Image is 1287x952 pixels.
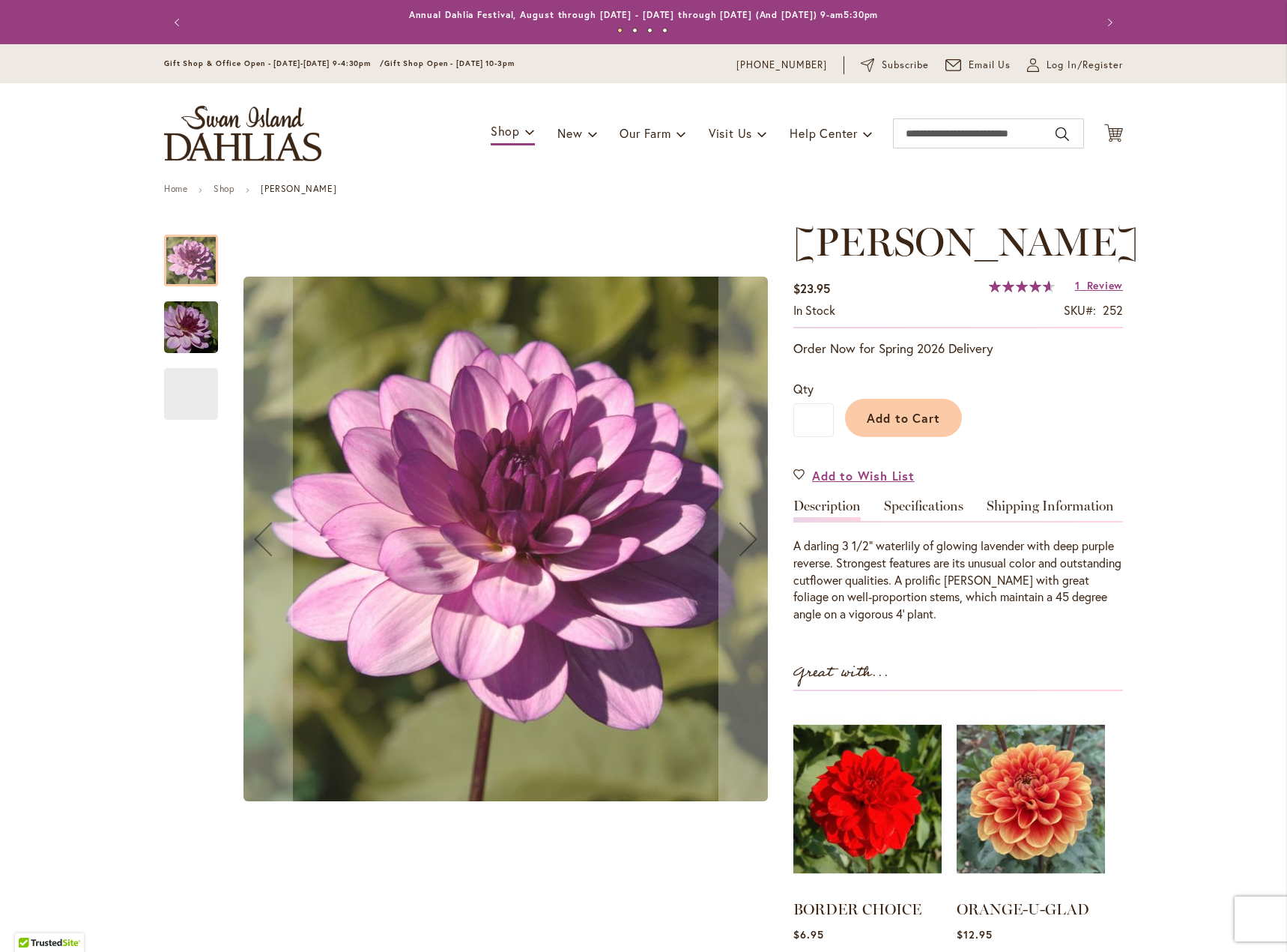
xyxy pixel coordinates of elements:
div: LAUREN MICHELE [164,286,233,353]
button: Next [718,220,778,859]
img: BORDER CHOICE [793,706,942,892]
div: LAUREN MICHELE [164,220,233,286]
strong: SKU [1064,302,1096,318]
a: Description [793,499,861,521]
a: Subscribe [861,58,929,73]
button: 4 of 4 [662,28,667,33]
a: Shipping Information [987,499,1114,521]
span: Email Us [969,58,1011,73]
div: Product Images [233,220,847,859]
span: New [557,125,582,141]
a: store logo [164,106,321,161]
a: BORDER CHOICE [793,900,921,918]
a: Email Us [945,58,1011,73]
span: $12.95 [957,927,993,942]
a: [PHONE_NUMBER] [736,58,827,73]
button: Next [1093,7,1123,37]
button: Add to Cart [845,399,962,437]
span: $23.95 [793,280,830,296]
a: Annual Dahlia Festival, August through [DATE] - [DATE] through [DATE] (And [DATE]) 9-am5:30pm [409,9,879,20]
a: Add to Wish List [793,467,915,484]
span: Qty [793,381,814,397]
a: Home [164,183,187,194]
button: Previous [233,220,293,859]
a: 1 Review [1075,278,1123,292]
span: Log In/Register [1047,58,1123,73]
span: Review [1087,278,1123,292]
button: Previous [164,7,194,37]
span: Gift Shop & Office Open - [DATE]-[DATE] 9-4:30pm / [164,58,384,68]
span: In stock [793,302,835,318]
img: ORANGE-U-GLAD [957,706,1105,892]
strong: Great with... [793,660,889,685]
a: Specifications [884,499,963,521]
span: [PERSON_NAME] [793,218,1139,265]
div: LAUREN MICHELE [164,353,218,420]
span: 1 [1075,278,1080,292]
a: ORANGE-U-GLAD [957,900,1089,918]
div: LAUREN MICHELELAUREN MICHELE [233,220,778,859]
span: Add to Wish List [812,467,915,484]
div: LAUREN MICHELE [233,220,778,859]
span: Gift Shop Open - [DATE] 10-3pm [384,58,515,68]
button: 3 of 4 [647,28,652,33]
span: Visit Us [709,125,752,141]
p: Order Now for Spring 2026 Delivery [793,340,1123,358]
div: Detailed Product Info [793,499,1123,623]
span: Subscribe [882,58,929,73]
a: Log In/Register [1027,58,1123,73]
span: Help Center [790,125,858,141]
span: Our Farm [620,125,670,141]
button: 1 of 4 [617,28,623,33]
span: $6.95 [793,927,824,942]
span: Shop [491,123,520,139]
span: Add to Cart [867,410,941,426]
img: LAUREN MICHELE [137,292,245,364]
a: Shop [214,183,234,194]
img: LAUREN MICHELE [243,277,768,801]
div: 252 [1103,302,1123,319]
div: 93% [989,280,1055,292]
button: 2 of 4 [632,28,638,33]
strong: [PERSON_NAME] [261,183,336,194]
div: A darling 3 1/2" waterlily of glowing lavender with deep purple reverse. Strongest features are i... [793,537,1123,623]
div: Availability [793,302,835,319]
